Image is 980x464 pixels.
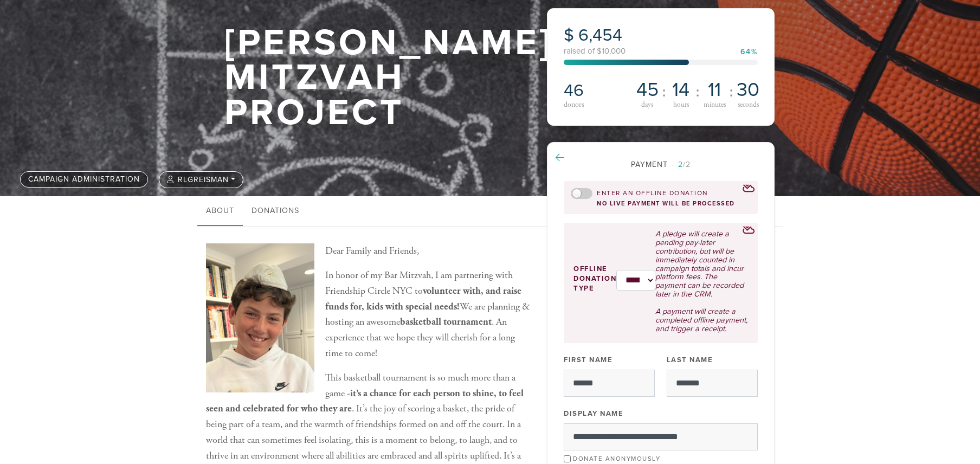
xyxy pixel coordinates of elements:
[400,315,492,328] b: basketball tournament
[564,355,612,365] label: First Name
[738,101,759,109] span: seconds
[573,264,616,294] label: Offline donation type
[20,171,148,188] a: Campaign Administration
[159,171,243,188] button: RLGreisman
[243,196,308,227] a: Donations
[564,409,623,418] label: Display Name
[672,80,689,100] span: 14
[578,25,622,46] span: 6,454
[667,355,713,365] label: Last Name
[636,80,659,100] span: 45
[729,83,733,100] span: :
[655,230,748,299] p: A pledge will create a pending pay-later contribution, but will be immediately counted in campaig...
[740,48,758,56] div: 64%
[737,80,759,100] span: 30
[573,455,660,462] label: Donate Anonymously
[672,160,691,169] span: /2
[708,80,721,100] span: 11
[704,101,726,109] span: minutes
[564,159,758,170] div: Payment
[564,80,630,101] h2: 46
[655,307,748,333] p: A payment will create a completed offline payment, and trigger a receipt.
[564,47,758,55] div: raised of $10,000
[673,101,689,109] span: hours
[564,25,574,46] span: $
[695,83,700,100] span: :
[197,196,243,227] a: About
[564,101,630,108] div: donors
[678,160,683,169] span: 2
[206,387,524,415] b: it’s a chance for each person to shine, to feel seen and celebrated for who they are
[325,285,521,313] b: volunteer with, and raise funds for, kids with special needs!
[662,83,666,100] span: :
[206,268,530,362] p: In honor of my Bar Mitzvah, I am partnering with Friendship Circle NYC to We are planning & hosti...
[224,25,552,131] h1: [PERSON_NAME] Mitzvah Project
[206,243,530,259] p: Dear Family and Friends,
[571,200,751,207] div: no live payment will be processed
[597,189,708,198] label: Enter an offline donation
[641,101,653,109] span: days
